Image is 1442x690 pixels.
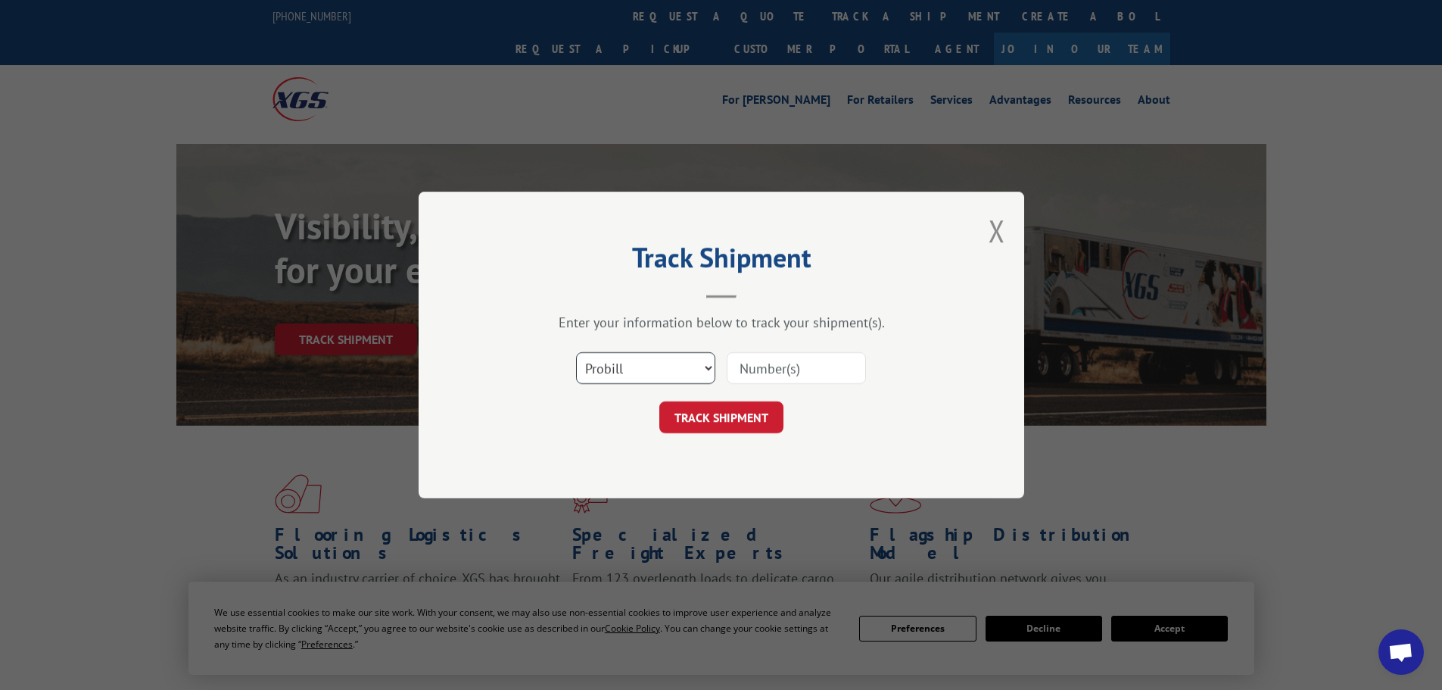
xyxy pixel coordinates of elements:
[494,314,948,331] div: Enter your information below to track your shipment(s).
[494,247,948,276] h2: Track Shipment
[659,401,783,433] button: TRACK SHIPMENT
[727,352,866,384] input: Number(s)
[989,211,1005,251] button: Close modal
[1378,629,1424,675] a: Open chat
